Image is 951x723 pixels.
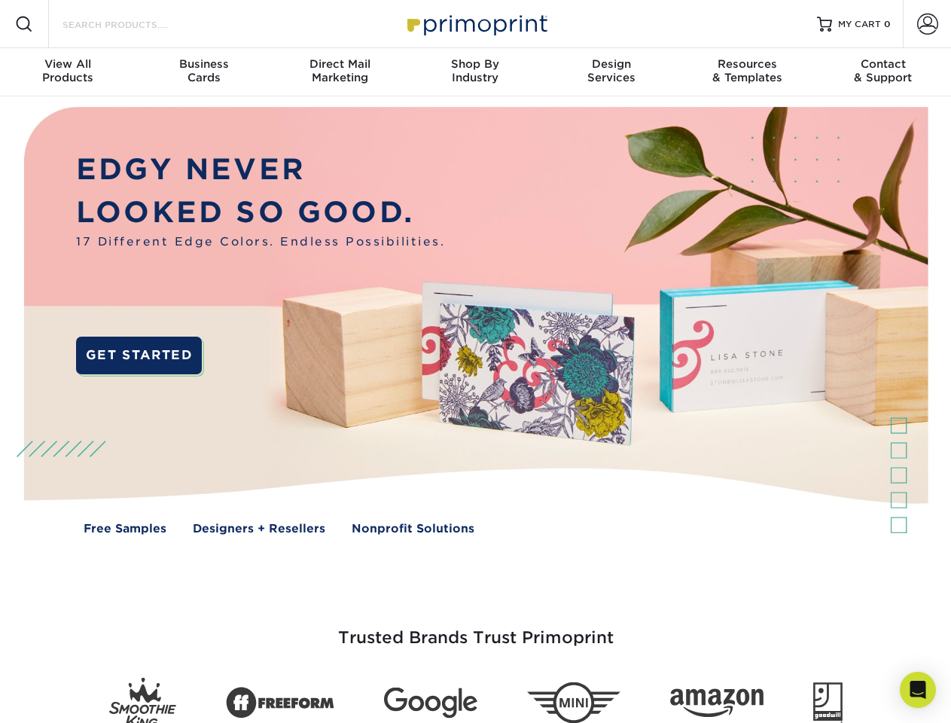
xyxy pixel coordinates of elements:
p: EDGY NEVER [76,148,445,191]
div: & Support [815,57,951,84]
div: Industry [407,57,543,84]
a: Nonprofit Solutions [352,520,474,538]
a: GET STARTED [76,337,202,374]
h3: Trusted Brands Trust Primoprint [35,592,916,666]
span: Business [136,57,271,71]
div: & Templates [679,57,815,84]
a: Shop ByIndustry [407,48,543,96]
a: Direct MailMarketing [272,48,407,96]
img: Google [384,688,477,718]
span: 17 Different Edge Colors. Endless Possibilities. [76,233,445,251]
iframe: Google Customer Reviews [4,677,128,718]
div: Marketing [272,57,407,84]
input: SEARCH PRODUCTS..... [61,15,208,33]
span: MY CART [838,18,881,31]
img: Goodwill [813,682,843,723]
a: Resources& Templates [679,48,815,96]
div: Services [544,57,679,84]
p: LOOKED SO GOOD. [76,191,445,234]
span: 0 [884,19,891,29]
div: Open Intercom Messenger [900,672,936,708]
span: Resources [679,57,815,71]
img: Amazon [670,689,764,718]
span: Contact [815,57,951,71]
a: Contact& Support [815,48,951,96]
span: Design [544,57,679,71]
span: Shop By [407,57,543,71]
a: Designers + Resellers [193,520,325,538]
a: Free Samples [84,520,166,538]
a: BusinessCards [136,48,271,96]
a: DesignServices [544,48,679,96]
span: Direct Mail [272,57,407,71]
img: Primoprint [401,8,551,40]
div: Cards [136,57,271,84]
